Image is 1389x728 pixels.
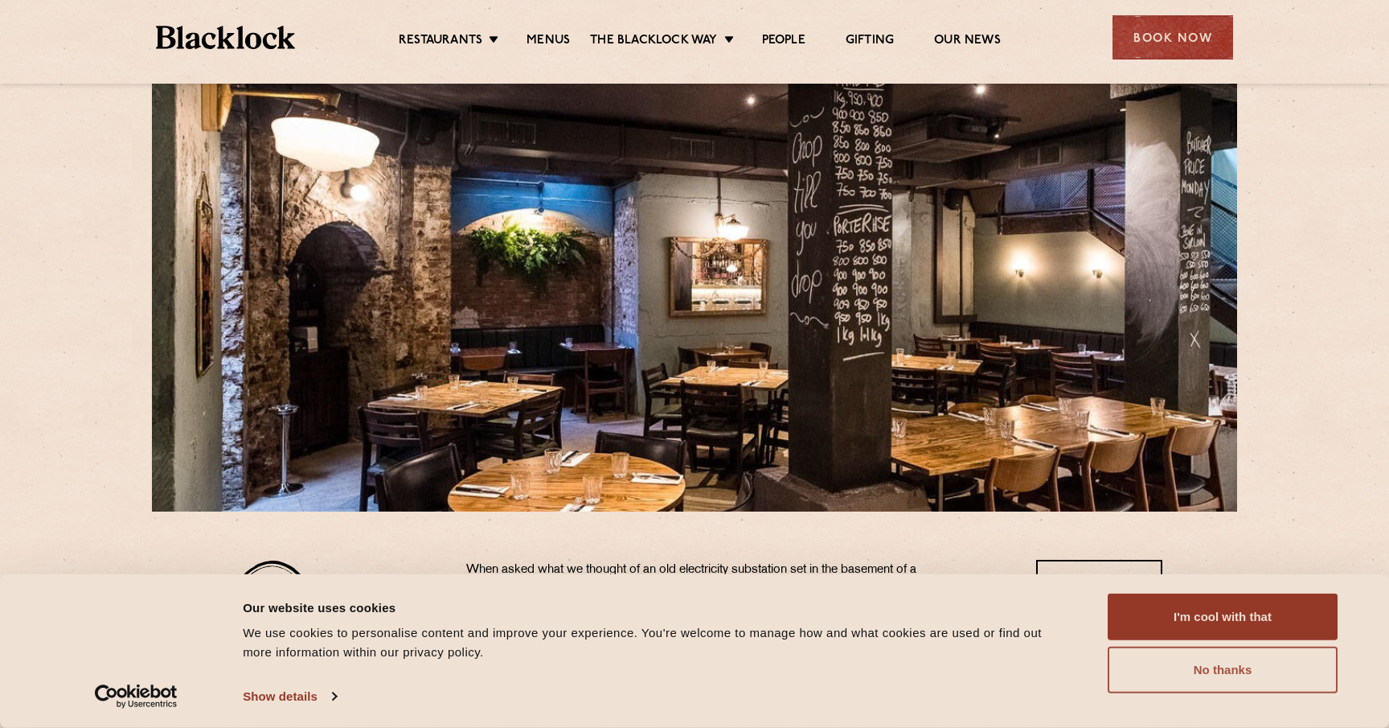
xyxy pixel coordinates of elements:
[156,26,295,49] img: BL_Textured_Logo-footer-cropped.svg
[762,33,805,51] a: People
[66,685,207,709] a: Usercentrics Cookiebot - opens in a new window
[1112,15,1233,60] div: Book Now
[590,33,717,51] a: The Blacklock Way
[1108,594,1338,640] button: I'm cool with that
[527,33,570,51] a: Menus
[1036,560,1162,604] a: Book a Table
[1108,647,1338,693] button: No thanks
[243,685,336,709] a: Show details
[227,560,318,681] img: City-stamp-default.svg
[466,560,940,705] p: When asked what we thought of an old electricity substation set in the basement of a Grade II lis...
[243,598,1071,617] div: Our website uses cookies
[846,33,894,51] a: Gifting
[934,33,1001,51] a: Our News
[243,623,1071,662] div: We use cookies to personalise content and improve your experience. You're welcome to manage how a...
[399,33,482,51] a: Restaurants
